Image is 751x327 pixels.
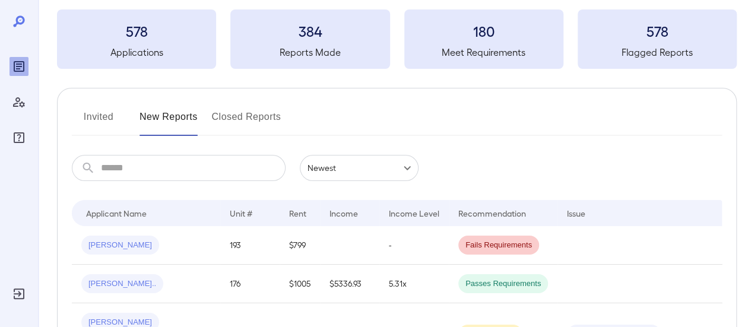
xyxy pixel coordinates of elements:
[72,107,125,136] button: Invited
[230,21,389,40] h3: 384
[230,206,252,220] div: Unit #
[578,45,737,59] h5: Flagged Reports
[212,107,281,136] button: Closed Reports
[220,226,280,265] td: 193
[389,206,439,220] div: Income Level
[320,265,379,303] td: $5336.93
[404,21,563,40] h3: 180
[9,284,28,303] div: Log Out
[230,45,389,59] h5: Reports Made
[289,206,308,220] div: Rent
[81,240,159,251] span: [PERSON_NAME]
[329,206,358,220] div: Income
[57,21,216,40] h3: 578
[280,226,320,265] td: $799
[404,45,563,59] h5: Meet Requirements
[81,278,163,290] span: [PERSON_NAME]..
[567,206,586,220] div: Issue
[9,128,28,147] div: FAQ
[9,93,28,112] div: Manage Users
[458,206,526,220] div: Recommendation
[379,265,449,303] td: 5.31x
[458,240,539,251] span: Fails Requirements
[86,206,147,220] div: Applicant Name
[57,9,737,69] summary: 578Applications384Reports Made180Meet Requirements578Flagged Reports
[9,57,28,76] div: Reports
[140,107,198,136] button: New Reports
[57,45,216,59] h5: Applications
[379,226,449,265] td: -
[220,265,280,303] td: 176
[300,155,419,181] div: Newest
[280,265,320,303] td: $1005
[578,21,737,40] h3: 578
[458,278,548,290] span: Passes Requirements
